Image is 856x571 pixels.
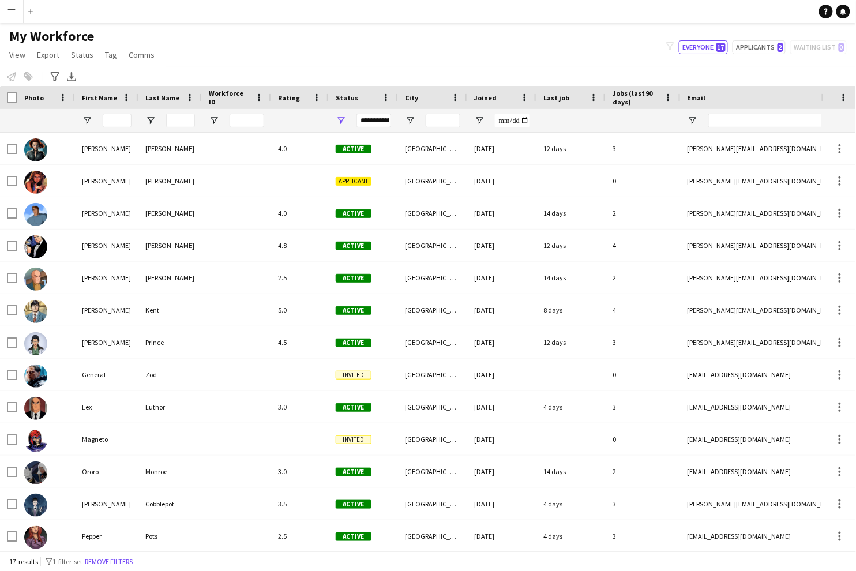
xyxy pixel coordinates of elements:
div: [GEOGRAPHIC_DATA] [398,359,467,390]
div: [GEOGRAPHIC_DATA] [398,423,467,455]
img: Benjamin Grimm [24,203,47,226]
input: City Filter Input [426,114,460,127]
app-action-btn: Advanced filters [48,70,62,84]
span: Active [336,500,371,509]
span: Export [37,50,59,60]
div: [DATE] [467,294,536,326]
img: Charles Xavier [24,268,47,291]
span: Invited [336,371,371,380]
span: Comms [129,50,155,60]
div: [DATE] [467,165,536,197]
div: [GEOGRAPHIC_DATA] [398,262,467,294]
div: 3 [606,488,681,520]
span: City [405,93,418,102]
button: Open Filter Menu [405,115,415,126]
div: [PERSON_NAME] [75,197,138,229]
div: Ororo [75,456,138,487]
div: [DATE] [467,520,536,552]
span: Active [336,209,371,218]
div: Cobblepot [138,488,202,520]
span: Applicant [336,177,371,186]
img: General Zod [24,365,47,388]
a: Status [66,47,98,62]
span: Active [336,274,371,283]
a: View [5,47,30,62]
span: Jobs (last 90 days) [613,89,660,106]
span: Photo [24,93,44,102]
div: 3.0 [271,391,329,423]
span: 1 filter set [52,557,82,566]
app-action-btn: Export XLSX [65,70,78,84]
div: Luthor [138,391,202,423]
span: Active [336,242,371,250]
div: [PERSON_NAME] [138,197,202,229]
div: [GEOGRAPHIC_DATA] [398,165,467,197]
div: [PERSON_NAME] [75,133,138,164]
div: Prince [138,326,202,358]
div: 4.5 [271,326,329,358]
div: 12 days [536,230,606,261]
div: 12 days [536,133,606,164]
div: [DATE] [467,262,536,294]
div: 4 days [536,520,606,552]
div: [PERSON_NAME] [75,165,138,197]
div: Monroe [138,456,202,487]
span: View [9,50,25,60]
div: [PERSON_NAME] [75,326,138,358]
div: Pepper [75,520,138,552]
button: Open Filter Menu [82,115,92,126]
div: [GEOGRAPHIC_DATA] [398,488,467,520]
div: 14 days [536,197,606,229]
img: Lex Luthor [24,397,47,420]
span: Active [336,468,371,476]
a: Export [32,47,64,62]
span: Last job [543,93,569,102]
div: 3 [606,391,681,423]
div: 4 [606,294,681,326]
span: My Workforce [9,28,94,45]
span: 17 [716,43,726,52]
div: [DATE] [467,391,536,423]
div: 3.0 [271,456,329,487]
button: Remove filters [82,555,135,568]
div: 3.5 [271,488,329,520]
div: [DATE] [467,230,536,261]
span: Email [688,93,706,102]
span: Active [336,306,371,315]
div: [PERSON_NAME] [75,262,138,294]
div: Lex [75,391,138,423]
img: Pepper Pots [24,526,47,549]
img: Ororo Monroe [24,461,47,484]
div: Magneto [75,423,138,455]
div: 14 days [536,456,606,487]
div: General [75,359,138,390]
button: Everyone17 [679,40,728,54]
div: 2 [606,262,681,294]
button: Open Filter Menu [688,115,698,126]
div: [GEOGRAPHIC_DATA] [398,230,467,261]
button: Open Filter Menu [145,115,156,126]
div: Pots [138,520,202,552]
button: Open Filter Menu [209,115,219,126]
div: [PERSON_NAME] [75,488,138,520]
div: [DATE] [467,456,536,487]
span: Invited [336,435,371,444]
div: 0 [606,359,681,390]
div: [DATE] [467,197,536,229]
span: First Name [82,93,117,102]
div: [PERSON_NAME] [138,262,202,294]
div: 0 [606,165,681,197]
button: Open Filter Menu [474,115,485,126]
span: Status [336,93,358,102]
img: Diana Prince [24,332,47,355]
div: Zod [138,359,202,390]
div: 2 [606,197,681,229]
span: Last Name [145,93,179,102]
span: Workforce ID [209,89,250,106]
div: [PERSON_NAME] [138,133,202,164]
div: 3 [606,520,681,552]
img: Clark Kent [24,300,47,323]
div: [PERSON_NAME] [138,165,202,197]
div: 0 [606,423,681,455]
div: [PERSON_NAME] [138,230,202,261]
